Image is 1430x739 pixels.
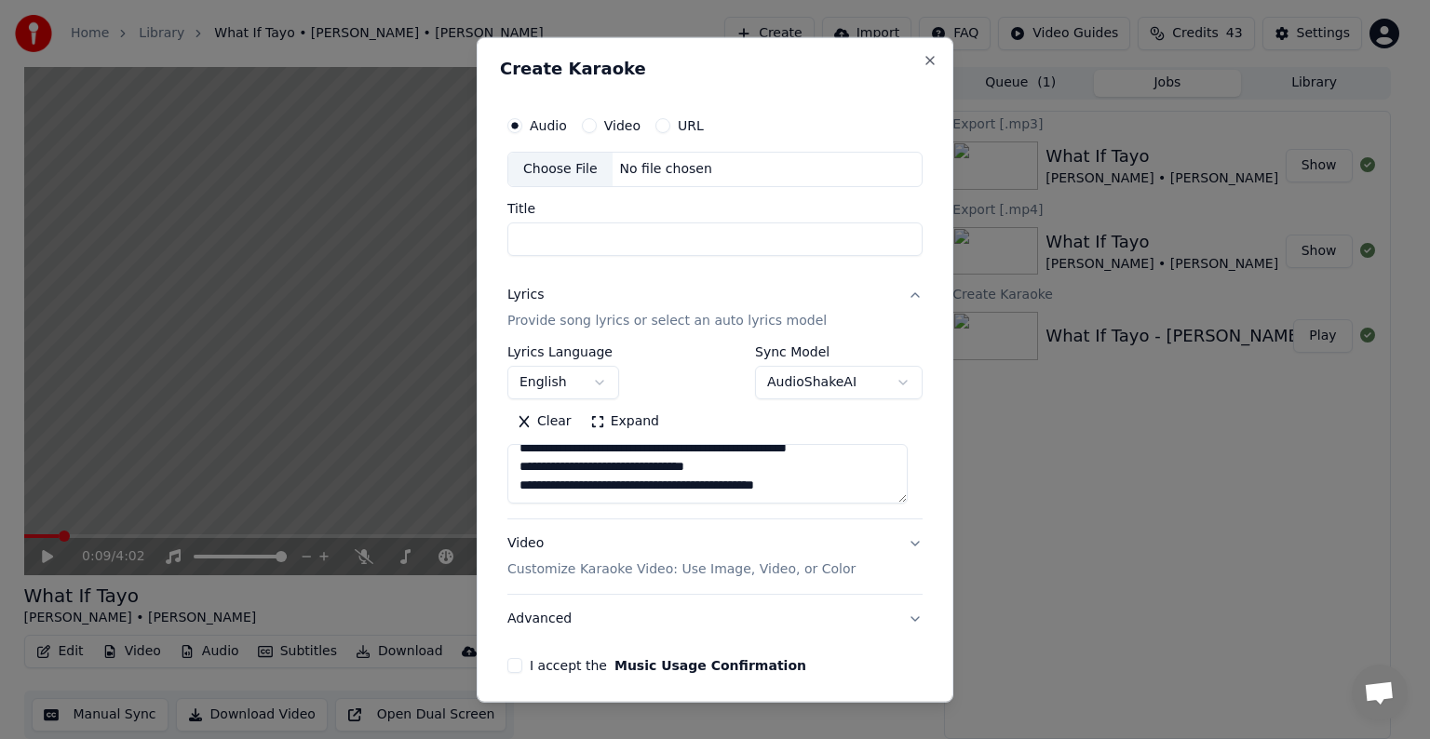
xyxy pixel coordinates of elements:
label: URL [678,119,704,132]
label: Title [507,202,923,215]
label: Audio [530,119,567,132]
div: Video [507,534,856,579]
button: Clear [507,407,581,437]
label: Lyrics Language [507,345,619,358]
div: Lyrics [507,286,544,304]
button: Advanced [507,595,923,643]
p: Provide song lyrics or select an auto lyrics model [507,312,827,330]
h2: Create Karaoke [500,60,930,77]
button: Expand [581,407,668,437]
div: No file chosen [613,160,720,179]
button: I accept the [614,659,806,672]
button: VideoCustomize Karaoke Video: Use Image, Video, or Color [507,519,923,594]
label: Sync Model [755,345,923,358]
div: Choose File [508,153,613,186]
p: Customize Karaoke Video: Use Image, Video, or Color [507,560,856,579]
div: LyricsProvide song lyrics or select an auto lyrics model [507,345,923,518]
button: LyricsProvide song lyrics or select an auto lyrics model [507,271,923,345]
label: Video [604,119,641,132]
label: I accept the [530,659,806,672]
